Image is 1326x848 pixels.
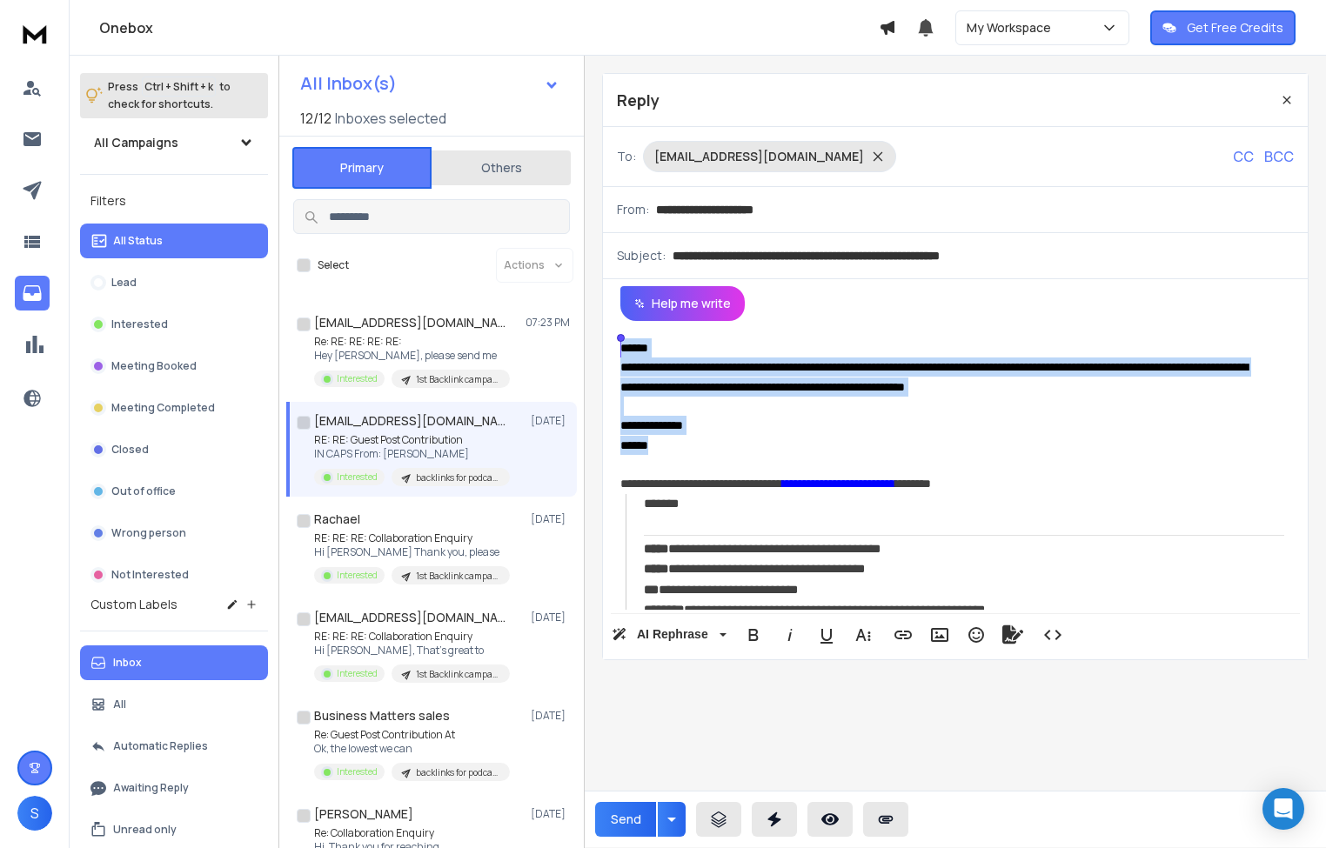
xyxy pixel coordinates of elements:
p: 1st Backlink campaign [416,668,499,681]
p: Interested [111,317,168,331]
p: My Workspace [967,19,1058,37]
p: Interested [337,667,378,680]
button: Interested [80,307,268,342]
button: Bold (Ctrl+B) [737,618,770,652]
p: 07:23 PM [526,316,570,330]
p: Closed [111,443,149,457]
p: Interested [337,372,378,385]
button: Others [432,149,571,187]
button: Help me write [620,286,745,321]
button: Insert Image (Ctrl+P) [923,618,956,652]
p: Hi [PERSON_NAME], That’s great to [314,644,510,658]
button: All [80,687,268,722]
p: Ok, the lowest we can [314,742,510,756]
button: Code View [1036,618,1069,652]
p: Meeting Completed [111,401,215,415]
button: Inbox [80,645,268,680]
p: Out of office [111,484,176,498]
button: Not Interested [80,558,268,592]
h3: Inboxes selected [335,108,446,129]
button: Underline (Ctrl+U) [810,618,843,652]
p: Subject: [617,247,666,264]
button: Closed [80,432,268,467]
button: Meeting Booked [80,349,268,384]
p: Unread only [113,823,177,837]
p: Interested [337,765,378,778]
button: Send [595,802,656,837]
p: RE: RE: Guest Post Contribution [314,433,510,447]
button: All Campaigns [80,125,268,160]
button: Primary [292,147,432,189]
span: Ctrl + Shift + k [142,77,216,97]
p: [DATE] [531,512,570,526]
img: logo [17,17,52,50]
h3: Custom Labels [90,596,177,613]
span: 12 / 12 [300,108,331,129]
button: Out of office [80,474,268,509]
p: Automatic Replies [113,739,208,753]
p: IN CAPS From: [PERSON_NAME] [314,447,510,461]
p: Press to check for shortcuts. [108,78,231,113]
p: 1st Backlink campaign [416,570,499,583]
button: Automatic Replies [80,729,268,764]
p: Awaiting Reply [113,781,189,795]
h1: All Inbox(s) [300,75,397,92]
h1: All Campaigns [94,134,178,151]
p: Interested [337,471,378,484]
h1: [PERSON_NAME] [314,805,413,823]
h3: Filters [80,189,268,213]
h1: [EMAIL_ADDRESS][DOMAIN_NAME] [314,609,506,626]
p: 1st Backlink campaign [416,373,499,386]
button: Awaiting Reply [80,771,268,805]
button: Lead [80,265,268,300]
button: Signature [996,618,1029,652]
button: All Status [80,224,268,258]
p: [DATE] [531,611,570,624]
p: Re: Collaboration Enquiry [314,826,510,840]
div: Open Intercom Messenger [1262,788,1304,830]
p: Hey [PERSON_NAME], please send me [314,349,510,363]
p: RE: RE: RE: Collaboration Enquiry [314,531,510,545]
button: All Inbox(s) [286,66,573,101]
p: backlinks for podcasts [416,766,499,779]
button: S [17,796,52,831]
span: AI Rephrase [633,627,712,642]
p: [DATE] [531,709,570,723]
p: To: [617,148,636,165]
button: AI Rephrase [608,618,730,652]
p: All Status [113,234,163,248]
h1: [EMAIL_ADDRESS][DOMAIN_NAME] [314,412,506,430]
p: All [113,698,126,711]
h1: Business Matters sales [314,707,450,724]
button: Insert Link (Ctrl+K) [887,618,920,652]
p: Wrong person [111,526,186,540]
p: Reply [617,88,660,112]
p: Not Interested [111,568,189,582]
p: [EMAIL_ADDRESS][DOMAIN_NAME] [654,148,864,165]
p: [DATE] [531,414,570,428]
p: Inbox [113,656,142,670]
p: Meeting Booked [111,359,197,373]
button: Unread only [80,812,268,847]
p: backlinks for podcasts [416,471,499,484]
p: Re: Guest Post Contribution At [314,728,510,742]
label: Select [318,258,349,272]
p: Interested [337,569,378,582]
button: Meeting Completed [80,391,268,425]
p: RE: RE: RE: Collaboration Enquiry [314,630,510,644]
p: [DATE] [531,807,570,821]
p: CC [1233,146,1254,167]
button: Get Free Credits [1150,10,1296,45]
h1: [EMAIL_ADDRESS][DOMAIN_NAME] [314,314,506,331]
p: Hi [PERSON_NAME] Thank you, please [314,545,510,559]
p: Get Free Credits [1187,19,1283,37]
h1: Onebox [99,17,879,38]
p: Lead [111,276,137,290]
p: From: [617,201,649,218]
button: Wrong person [80,516,268,551]
p: Re: RE: RE: RE: RE: [314,335,510,349]
p: BCC [1264,146,1294,167]
h1: Rachael [314,511,360,528]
